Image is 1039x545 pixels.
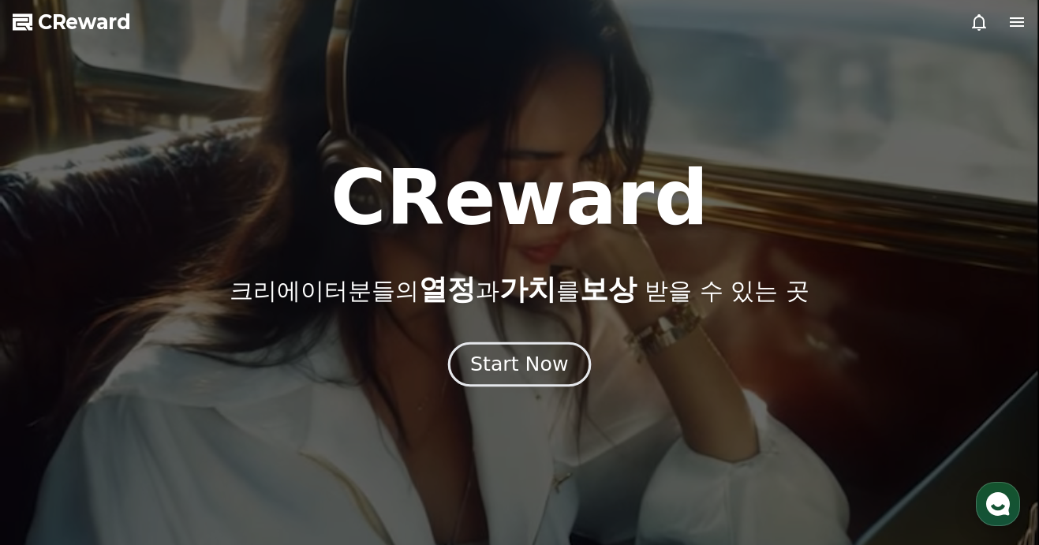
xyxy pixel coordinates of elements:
[104,414,204,454] a: 대화
[451,359,588,374] a: Start Now
[331,160,708,236] h1: CReward
[204,414,303,454] a: 설정
[244,438,263,450] span: 설정
[470,351,568,378] div: Start Now
[38,9,131,35] span: CReward
[13,9,131,35] a: CReward
[448,342,591,386] button: Start Now
[580,273,637,305] span: 보상
[5,414,104,454] a: 홈
[419,273,476,305] span: 열정
[230,274,809,305] p: 크리에이터분들의 과 를 받을 수 있는 곳
[144,439,163,451] span: 대화
[499,273,556,305] span: 가치
[50,438,59,450] span: 홈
